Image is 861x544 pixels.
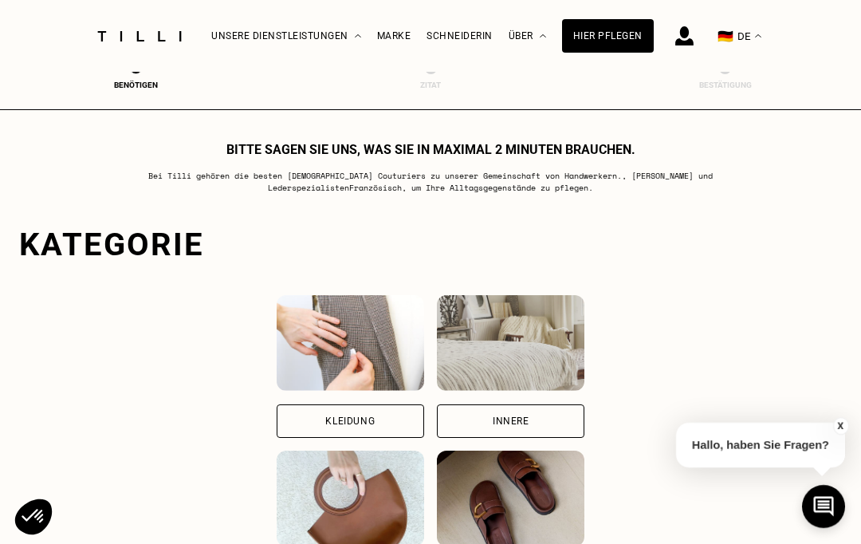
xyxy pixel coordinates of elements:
[399,81,462,89] div: Zitat
[493,416,529,426] div: Innere
[211,1,361,72] div: Unsere Dienstleistungen
[717,29,733,44] span: 🇩🇪
[355,34,361,38] img: Dropdown-Menü
[104,81,168,89] div: Benötigen
[437,295,584,391] img: Innere
[226,142,635,157] h1: Bitte sagen Sie uns, was Sie in maximal 2 Minuten brauchen.
[325,416,375,426] div: Kleidung
[676,423,845,467] p: Hallo, haben Sie Fragen?
[427,30,493,41] a: Schneiderin
[694,81,757,89] div: Bestätigung
[92,31,187,41] img: Tilli Schneiderdienst Logo
[19,226,842,263] div: Kategorie
[675,26,694,45] img: Anmelde-Icon
[277,295,424,391] img: Kleidung
[710,1,769,72] button: 🇩🇪 DE
[509,1,546,72] div: Über
[115,170,747,194] p: Bei Tilli gehören die besten [DEMOGRAPHIC_DATA] Couturiers zu unserer Gemeinschaft von Handwerker...
[540,34,546,38] img: Dropdown-Menü Über
[377,30,411,41] a: Marke
[755,34,761,38] img: menu déroulant
[562,19,654,53] a: Hier pflegen
[833,417,849,435] button: X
